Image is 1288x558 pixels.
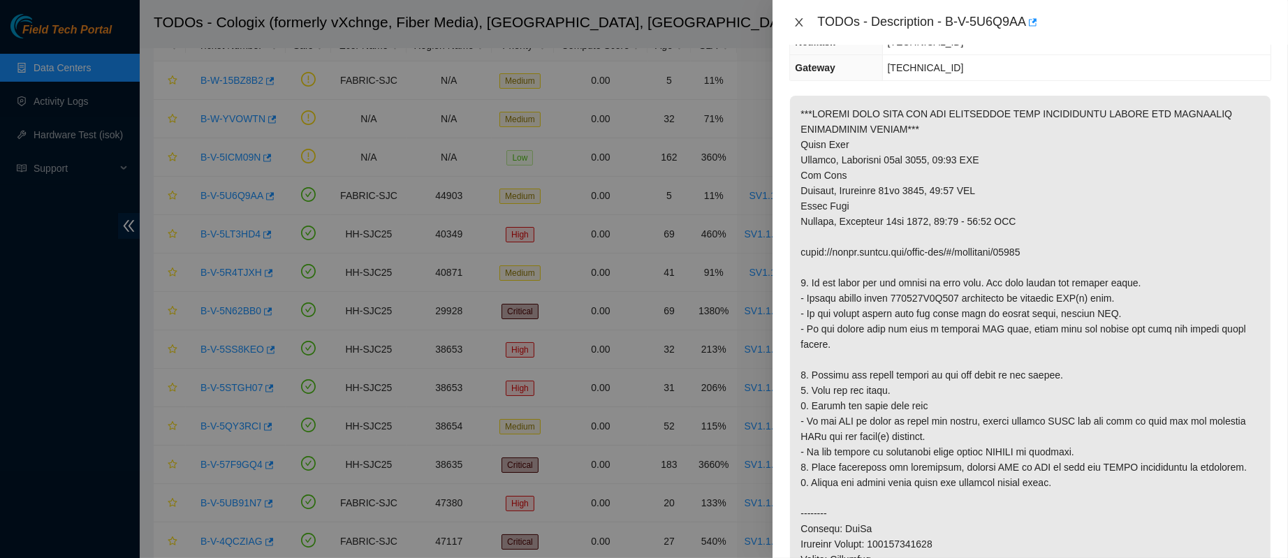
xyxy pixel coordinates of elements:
span: Gateway [795,62,835,73]
button: Close [789,16,809,29]
div: TODOs - Description - B-V-5U6Q9AA [817,11,1271,34]
span: close [793,17,805,28]
span: [TECHNICAL_ID] [888,62,964,73]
